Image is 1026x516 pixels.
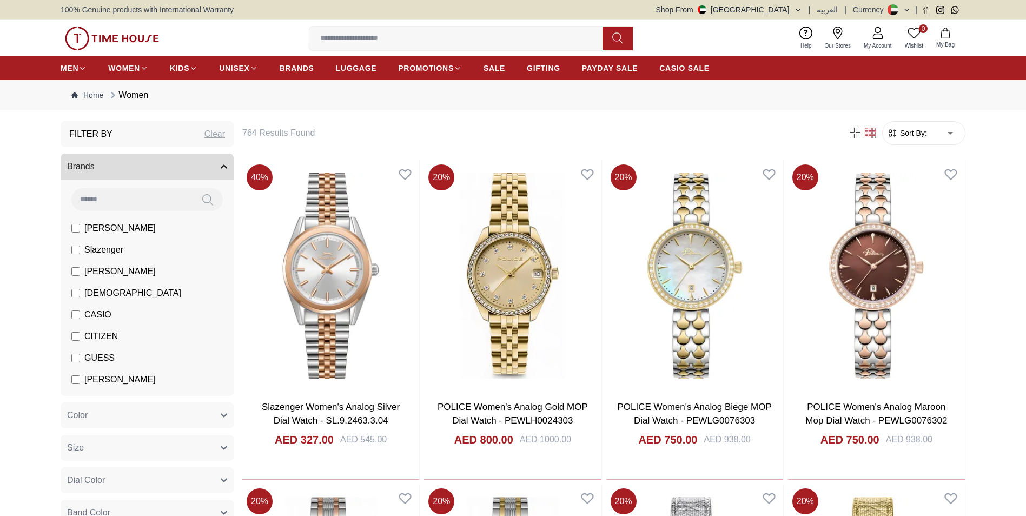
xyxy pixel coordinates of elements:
[84,308,111,321] span: CASIO
[930,25,961,51] button: My Bag
[582,58,638,78] a: PAYDAY SALE
[61,467,234,493] button: Dial Color
[71,90,103,101] a: Home
[639,432,698,447] h4: AED 750.00
[67,160,95,173] span: Brands
[424,160,601,392] img: POLICE Women's Analog Gold MOP Dial Watch - PEWLH0024303
[108,89,148,102] div: Women
[915,4,917,15] span: |
[582,63,638,74] span: PAYDAY SALE
[84,265,156,278] span: [PERSON_NAME]
[336,58,377,78] a: LUGGAGE
[61,80,965,110] nav: Breadcrumb
[606,160,783,392] img: POLICE Women's Analog Biege MOP Dial Watch - PEWLG0076303
[659,58,710,78] a: CASIO SALE
[901,42,928,50] span: Wishlist
[794,24,818,52] a: Help
[71,354,80,362] input: GUESS
[484,63,505,74] span: SALE
[398,63,454,74] span: PROMOTIONS
[84,222,156,235] span: [PERSON_NAME]
[936,6,944,14] a: Instagram
[796,42,816,50] span: Help
[527,58,560,78] a: GIFTING
[71,224,80,233] input: [PERSON_NAME]
[262,402,400,426] a: Slazenger Women's Analog Silver Dial Watch - SL.9.2463.3.04
[84,352,115,365] span: GUESS
[71,246,80,254] input: Slazenger
[170,58,197,78] a: KIDS
[527,63,560,74] span: GIFTING
[428,488,454,514] span: 20 %
[71,375,80,384] input: [PERSON_NAME]
[617,402,771,426] a: POLICE Women's Analog Biege MOP Dial Watch - PEWLG0076303
[438,402,588,426] a: POLICE Women's Analog Gold MOP Dial Watch - PEWLH0024303
[61,435,234,461] button: Size
[61,63,78,74] span: MEN
[67,474,105,487] span: Dial Color
[951,6,959,14] a: Whatsapp
[71,310,80,319] input: CASIO
[859,42,896,50] span: My Account
[61,154,234,180] button: Brands
[820,42,855,50] span: Our Stores
[611,164,637,190] span: 20 %
[898,128,927,138] span: Sort By:
[853,4,888,15] div: Currency
[247,164,273,190] span: 40 %
[280,63,314,74] span: BRANDS
[67,409,88,422] span: Color
[69,128,112,141] h3: Filter By
[247,488,273,514] span: 20 %
[817,4,838,15] button: العربية
[242,127,835,140] h6: 764 Results Found
[818,24,857,52] a: Our Stores
[280,58,314,78] a: BRANDS
[108,63,140,74] span: WOMEN
[844,4,846,15] span: |
[61,4,234,15] span: 100% Genuine products with International Warranty
[84,287,181,300] span: [DEMOGRAPHIC_DATA]
[659,63,710,74] span: CASIO SALE
[61,402,234,428] button: Color
[275,432,334,447] h4: AED 327.00
[219,58,257,78] a: UNISEX
[898,24,930,52] a: 0Wishlist
[61,58,87,78] a: MEN
[887,128,927,138] button: Sort By:
[919,24,928,33] span: 0
[84,395,108,408] span: Police
[398,58,462,78] a: PROMOTIONS
[698,5,706,14] img: United Arab Emirates
[428,164,454,190] span: 20 %
[204,128,225,141] div: Clear
[71,267,80,276] input: [PERSON_NAME]
[84,330,118,343] span: CITIZEN
[788,160,965,392] img: POLICE Women's Analog Maroon Mop Dial Watch - PEWLG0076302
[656,4,802,15] button: Shop From[GEOGRAPHIC_DATA]
[520,433,571,446] div: AED 1000.00
[67,441,84,454] span: Size
[242,160,419,392] a: Slazenger Women's Analog Silver Dial Watch - SL.9.2463.3.04
[65,27,159,50] img: ...
[454,432,513,447] h4: AED 800.00
[336,63,377,74] span: LUGGAGE
[84,373,156,386] span: [PERSON_NAME]
[84,243,123,256] span: Slazenger
[792,164,818,190] span: 20 %
[71,289,80,297] input: [DEMOGRAPHIC_DATA]
[108,58,148,78] a: WOMEN
[71,332,80,341] input: CITIZEN
[932,41,959,49] span: My Bag
[820,432,879,447] h4: AED 750.00
[611,488,637,514] span: 20 %
[922,6,930,14] a: Facebook
[704,433,750,446] div: AED 938.00
[219,63,249,74] span: UNISEX
[340,433,387,446] div: AED 545.00
[792,488,818,514] span: 20 %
